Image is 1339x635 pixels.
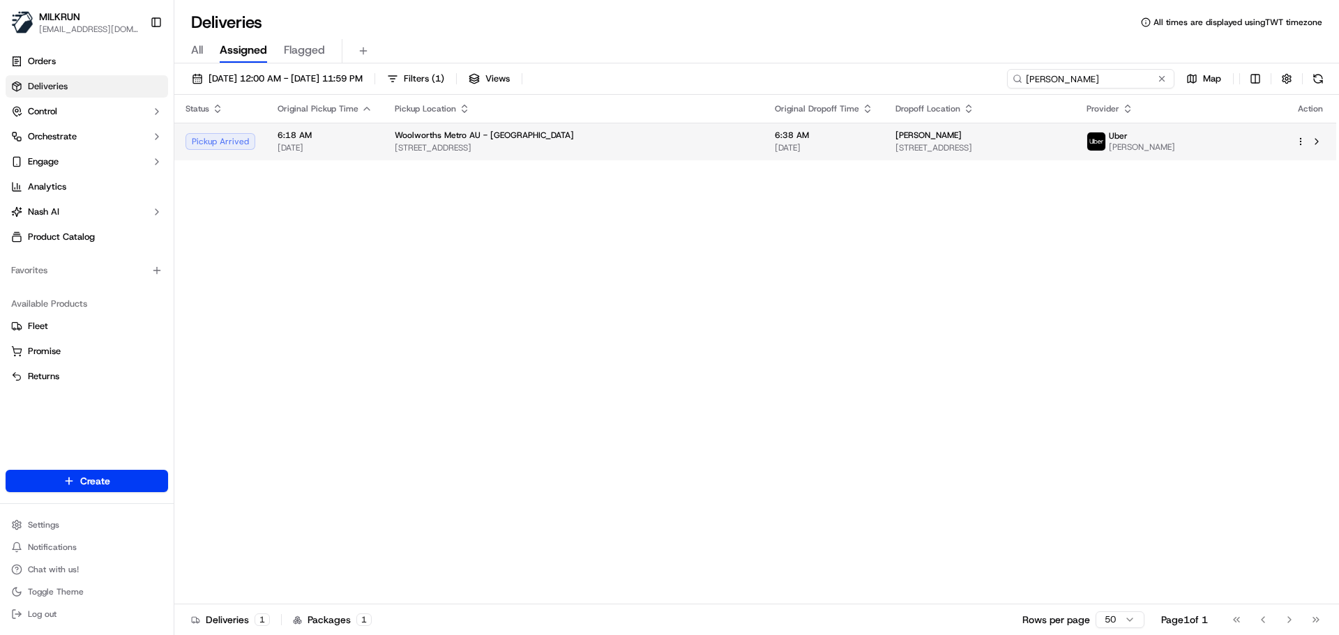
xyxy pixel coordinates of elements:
button: MILKRUNMILKRUN[EMAIL_ADDRESS][DOMAIN_NAME] [6,6,144,39]
button: Map [1180,69,1227,89]
div: 1 [356,613,372,626]
span: [DATE] [775,142,873,153]
span: All times are displayed using TWT timezone [1153,17,1322,28]
img: MILKRUN [11,11,33,33]
a: Product Catalog [6,226,168,248]
span: Pickup Location [395,103,456,114]
span: Engage [28,155,59,168]
button: Log out [6,604,168,624]
span: [PERSON_NAME] [895,130,962,141]
button: Notifications [6,537,168,557]
button: Settings [6,515,168,535]
div: Action [1296,103,1325,114]
p: Rows per page [1022,613,1090,627]
button: Toggle Theme [6,582,168,602]
a: Analytics [6,176,168,198]
img: uber-new-logo.jpeg [1087,132,1105,151]
div: Packages [293,613,372,627]
a: Promise [11,345,162,358]
span: Original Pickup Time [278,103,358,114]
span: [STREET_ADDRESS] [395,142,752,153]
span: Original Dropoff Time [775,103,859,114]
span: Deliveries [28,80,68,93]
button: Orchestrate [6,125,168,148]
div: Page 1 of 1 [1161,613,1208,627]
a: Deliveries [6,75,168,98]
span: Create [80,474,110,488]
button: Create [6,470,168,492]
span: Control [28,105,57,118]
span: [STREET_ADDRESS] [895,142,1064,153]
div: 1 [255,613,270,626]
span: Orchestrate [28,130,77,143]
span: Product Catalog [28,231,95,243]
button: Nash AI [6,201,168,223]
button: Returns [6,365,168,388]
span: Status [186,103,209,114]
span: Promise [28,345,61,358]
button: Fleet [6,315,168,337]
span: Analytics [28,181,66,193]
span: Assigned [220,42,267,59]
span: Fleet [28,320,48,332]
span: 6:18 AM [278,130,372,141]
button: Promise [6,340,168,362]
span: Filters [404,72,444,85]
span: Notifications [28,542,77,553]
button: MILKRUN [39,10,80,24]
span: Woolworths Metro AU - [GEOGRAPHIC_DATA] [395,130,574,141]
button: Refresh [1308,69,1328,89]
span: Settings [28,519,59,530]
span: Map [1203,72,1221,85]
span: Log out [28,609,56,620]
input: Type to search [1007,69,1174,89]
button: Control [6,100,168,123]
span: Dropoff Location [895,103,960,114]
span: Views [485,72,510,85]
button: Chat with us! [6,560,168,579]
span: Uber [1109,130,1128,141]
button: Filters(1) [381,69,451,89]
div: Favorites [6,259,168,282]
span: Provider [1087,103,1119,114]
span: [DATE] 12:00 AM - [DATE] 11:59 PM [209,72,363,85]
span: Orders [28,55,56,68]
button: [DATE] 12:00 AM - [DATE] 11:59 PM [186,69,369,89]
h1: Deliveries [191,11,262,33]
span: Returns [28,370,59,383]
span: Flagged [284,42,325,59]
button: [EMAIL_ADDRESS][DOMAIN_NAME] [39,24,139,35]
span: 6:38 AM [775,130,873,141]
div: Available Products [6,293,168,315]
span: All [191,42,203,59]
span: Chat with us! [28,564,79,575]
span: [PERSON_NAME] [1109,141,1175,153]
span: [DATE] [278,142,372,153]
button: Engage [6,151,168,173]
span: ( 1 ) [432,72,444,85]
span: Nash AI [28,206,59,218]
button: Views [462,69,516,89]
div: Deliveries [191,613,270,627]
span: Toggle Theme [28,586,84,597]
a: Orders [6,50,168,72]
a: Returns [11,370,162,383]
a: Fleet [11,320,162,332]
